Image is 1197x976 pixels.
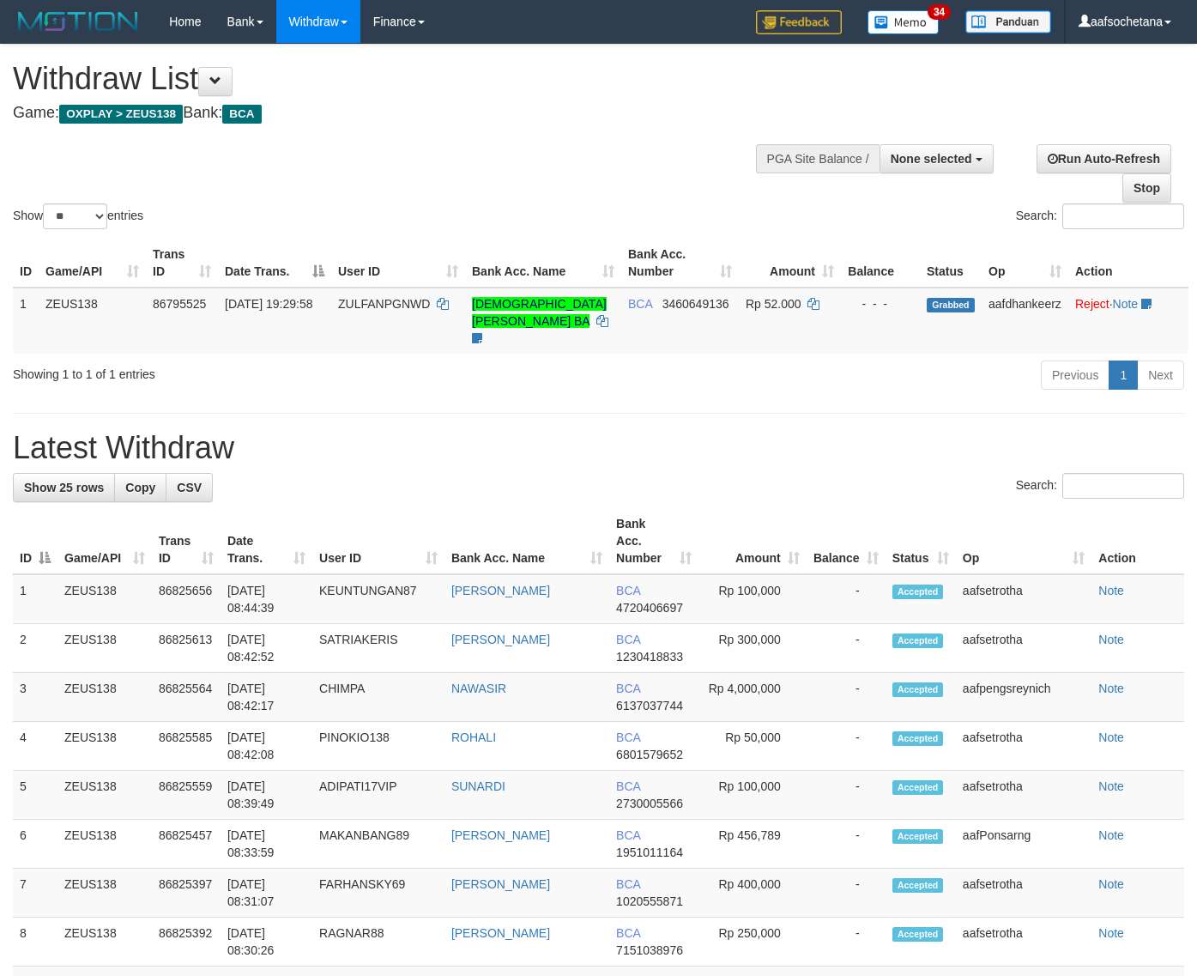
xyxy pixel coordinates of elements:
[1016,203,1184,229] label: Search:
[616,601,683,615] span: Copy 4720406697 to clipboard
[13,105,781,122] h4: Game: Bank:
[13,918,57,967] td: 8
[616,926,640,940] span: BCA
[616,730,640,744] span: BCA
[152,771,221,820] td: 86825559
[312,771,444,820] td: ADIPATI17VIP
[312,673,444,722] td: CHIMPA
[222,105,261,124] span: BCA
[621,239,739,288] th: Bank Acc. Number: activate to sort column ascending
[57,820,152,869] td: ZEUS138
[698,722,807,771] td: Rp 50,000
[698,820,807,869] td: Rp 456,789
[892,780,944,795] span: Accepted
[756,10,842,34] img: Feedback.jpg
[57,722,152,771] td: ZEUS138
[807,624,886,673] td: -
[221,574,312,624] td: [DATE] 08:44:39
[956,820,1091,869] td: aafPonsarng
[57,508,152,574] th: Game/API: activate to sort column ascending
[868,10,940,34] img: Button%20Memo.svg
[892,927,944,942] span: Accepted
[13,473,115,502] a: Show 25 rows
[152,869,221,918] td: 86825397
[13,9,143,34] img: MOTION_logo.png
[616,894,683,908] span: Copy 1020555871 to clipboard
[698,624,807,673] td: Rp 300,000
[152,722,221,771] td: 86825585
[956,918,1091,967] td: aafsetrotha
[1098,584,1124,597] a: Note
[1098,926,1124,940] a: Note
[39,288,146,354] td: ZEUS138
[59,105,183,124] span: OXPLAY > ZEUS138
[152,918,221,967] td: 86825392
[956,624,1091,673] td: aafsetrotha
[57,869,152,918] td: ZEUS138
[1109,361,1138,390] a: 1
[1068,288,1188,354] td: ·
[451,828,550,842] a: [PERSON_NAME]
[616,877,640,891] span: BCA
[891,152,972,166] span: None selected
[13,722,57,771] td: 4
[13,624,57,673] td: 2
[472,297,607,328] a: [DEMOGRAPHIC_DATA][PERSON_NAME] BA
[892,633,944,648] span: Accepted
[1016,473,1184,499] label: Search:
[616,584,640,597] span: BCA
[13,869,57,918] td: 7
[152,673,221,722] td: 86825564
[152,574,221,624] td: 86825656
[1098,877,1124,891] a: Note
[807,508,886,574] th: Balance: activate to sort column ascending
[125,481,155,494] span: Copy
[221,624,312,673] td: [DATE] 08:42:52
[114,473,166,502] a: Copy
[39,239,146,288] th: Game/API: activate to sort column ascending
[807,918,886,967] td: -
[698,918,807,967] td: Rp 250,000
[807,820,886,869] td: -
[312,574,444,624] td: KEUNTUNGAN87
[1062,473,1184,499] input: Search:
[1122,173,1171,203] a: Stop
[956,771,1091,820] td: aafsetrotha
[956,869,1091,918] td: aafsetrotha
[616,748,683,761] span: Copy 6801579652 to clipboard
[1068,239,1188,288] th: Action
[807,869,886,918] td: -
[221,771,312,820] td: [DATE] 08:39:49
[221,673,312,722] td: [DATE] 08:42:17
[616,633,640,646] span: BCA
[1037,144,1171,173] a: Run Auto-Refresh
[880,144,994,173] button: None selected
[956,722,1091,771] td: aafsetrotha
[43,203,107,229] select: Showentries
[221,722,312,771] td: [DATE] 08:42:08
[616,779,640,793] span: BCA
[892,682,944,697] span: Accepted
[13,508,57,574] th: ID: activate to sort column descending
[1098,730,1124,744] a: Note
[221,918,312,967] td: [DATE] 08:30:26
[609,508,698,574] th: Bank Acc. Number: activate to sort column ascending
[698,508,807,574] th: Amount: activate to sort column ascending
[225,297,312,311] span: [DATE] 19:29:58
[13,62,781,96] h1: Withdraw List
[698,574,807,624] td: Rp 100,000
[312,820,444,869] td: MAKANBANG89
[146,239,218,288] th: Trans ID: activate to sort column ascending
[451,926,550,940] a: [PERSON_NAME]
[312,722,444,771] td: PINOKIO138
[1091,508,1184,574] th: Action
[662,297,729,311] span: Copy 3460649136 to clipboard
[1113,297,1139,311] a: Note
[465,239,621,288] th: Bank Acc. Name: activate to sort column ascending
[312,869,444,918] td: FARHANSKY69
[166,473,213,502] a: CSV
[982,288,1068,354] td: aafdhankeerz
[57,673,152,722] td: ZEUS138
[892,878,944,893] span: Accepted
[444,508,609,574] th: Bank Acc. Name: activate to sort column ascending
